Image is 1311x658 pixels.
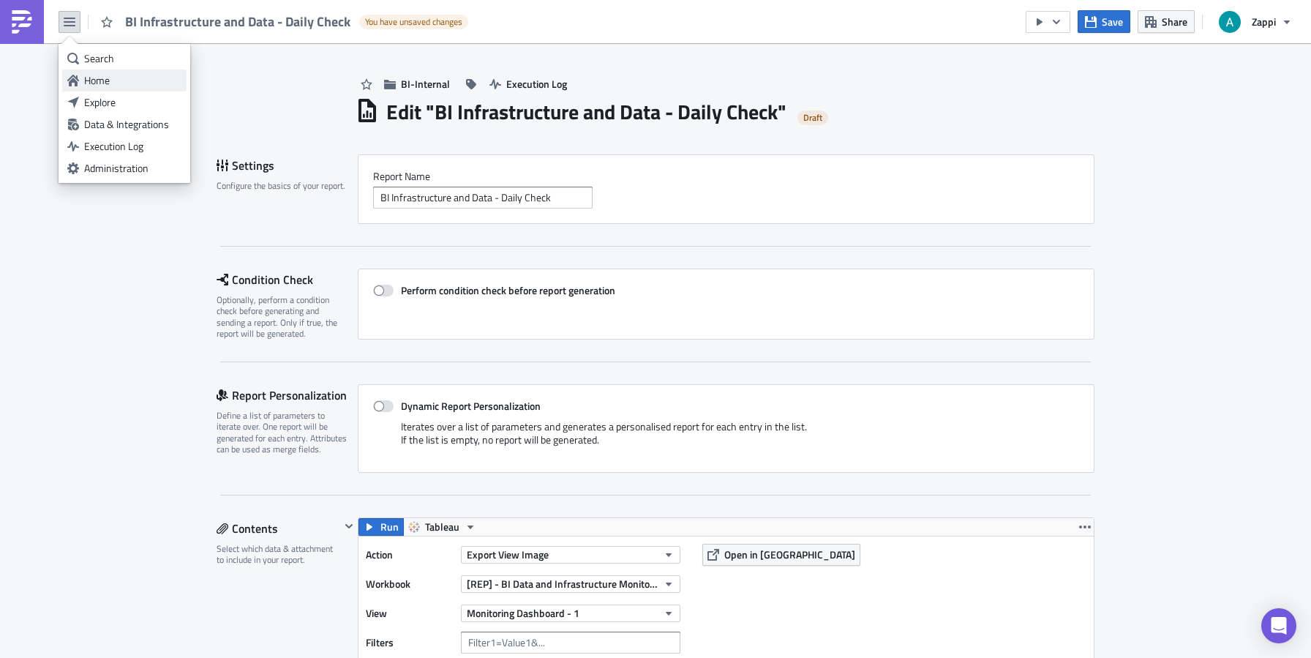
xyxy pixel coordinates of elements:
[6,6,73,18] a: Workbook Link
[380,518,399,536] span: Run
[84,73,181,88] div: Home
[506,76,567,91] span: Execution Log
[84,95,181,110] div: Explore
[6,38,63,50] img: tableau_2
[1252,14,1276,29] span: Zappi
[702,544,860,566] button: Open in [GEOGRAPHIC_DATA]
[366,602,454,624] label: View
[467,605,579,621] span: Monitoring Dashboard - 1
[84,117,181,132] div: Data & Integrations
[217,294,348,340] div: Optionally, perform a condition check before generating and sending a report. Only if true, the r...
[386,99,786,125] h1: Edit " BI Infrastructure and Data - Daily Check "
[365,16,462,28] span: You have unsaved changes
[217,543,340,566] div: Select which data & attachment to include in your report.
[373,170,1079,183] label: Report Nam﻿e
[461,605,680,622] button: Monitoring Dashboard - 1
[217,269,358,291] div: Condition Check
[366,632,454,654] label: Filters
[401,283,615,298] strong: Perform condition check before report generation
[358,518,404,536] button: Run
[217,154,358,176] div: Settings
[425,518,459,536] span: Tableau
[217,517,340,539] div: Contents
[373,420,1079,457] div: Iterates over a list of parameters and generates a personalised report for each entry in the list...
[467,576,658,591] span: [REP] - BI Data and Infrastructure Monitoring Workbook
[1138,10,1195,33] button: Share
[724,547,855,562] span: Open in [GEOGRAPHIC_DATA]
[401,398,541,414] strong: Dynamic Report Personalization
[366,544,454,566] label: Action
[6,6,699,50] body: Rich Text Area. Press ALT-0 for help.
[461,632,680,654] input: Filter1=Value1&...
[84,139,181,154] div: Execution Log
[217,180,348,191] div: Configure the basics of your report.
[1162,14,1187,29] span: Share
[125,13,352,30] span: BI Infrastructure and Data - Daily Check
[84,51,181,66] div: Search
[84,161,181,176] div: Administration
[1210,6,1300,38] button: Zappi
[461,575,680,593] button: [REP] - BI Data and Infrastructure Monitoring Workbook
[482,72,574,95] button: Execution Log
[217,410,348,455] div: Define a list of parameters to iterate over. One report will be generated for each entry. Attribu...
[401,76,450,91] span: BI-Internal
[10,10,34,34] img: PushMetrics
[461,546,680,564] button: Export View Image
[340,517,358,535] button: Hide content
[217,384,358,406] div: Report Personalization
[1102,14,1123,29] span: Save
[377,72,457,95] button: BI-Internal
[6,22,63,34] img: tableau_1
[403,518,481,536] button: Tableau
[366,573,454,595] label: Workbook
[467,547,549,562] span: Export View Image
[803,112,822,124] span: Draft
[1078,10,1130,33] button: Save
[1261,608,1296,643] div: Open Intercom Messenger
[1217,10,1242,34] img: Avatar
